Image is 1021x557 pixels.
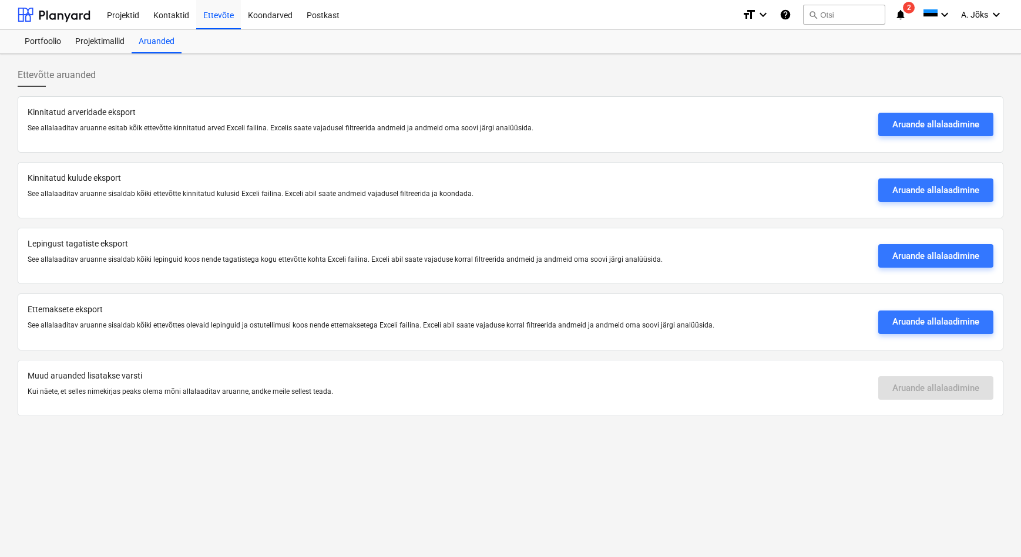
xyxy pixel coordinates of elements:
[28,172,869,184] p: Kinnitatud kulude eksport
[18,68,96,82] span: Ettevõtte aruanded
[938,8,952,22] i: keyboard_arrow_down
[962,501,1021,557] iframe: Chat Widget
[780,8,791,22] i: Abikeskus
[18,30,68,53] a: Portfoolio
[28,189,869,199] p: See allalaaditav aruanne sisaldab kõiki ettevõtte kinnitatud kulusid Exceli failina. Exceli abil ...
[989,8,1003,22] i: keyboard_arrow_down
[961,10,988,19] span: A. Jõks
[878,310,993,334] button: Aruande allalaadimine
[878,178,993,202] button: Aruande allalaadimine
[28,238,869,250] p: Lepingust tagatiste eksport
[28,320,869,330] p: See allalaaditav aruanne sisaldab kõiki ettevõttes olevaid lepinguid ja ostutellimusi koos nende ...
[892,117,979,132] div: Aruande allalaadimine
[28,303,869,316] p: Ettemaksete eksport
[28,387,869,397] p: Kui näete, et selles nimekirjas peaks olema mõni allalaaditav aruanne, andke meile sellest teada.
[892,183,979,198] div: Aruande allalaadimine
[132,30,182,53] a: Aruanded
[742,8,756,22] i: format_size
[28,106,869,119] p: Kinnitatud arveridade eksport
[878,113,993,136] button: Aruande allalaadimine
[28,370,869,382] p: Muud aruanded lisatakse varsti
[28,123,869,133] p: See allalaaditav aruanne esitab kõik ettevõtte kinnitatud arved Exceli failina. Excelis saate vaj...
[28,255,869,265] p: See allalaaditav aruanne sisaldab kõiki lepinguid koos nende tagatistega kogu ettevõtte kohta Exc...
[895,8,906,22] i: notifications
[903,2,915,13] span: 2
[68,30,132,53] a: Projektimallid
[803,5,885,25] button: Otsi
[878,244,993,268] button: Aruande allalaadimine
[756,8,770,22] i: keyboard_arrow_down
[808,10,818,19] span: search
[892,314,979,329] div: Aruande allalaadimine
[892,248,979,264] div: Aruande allalaadimine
